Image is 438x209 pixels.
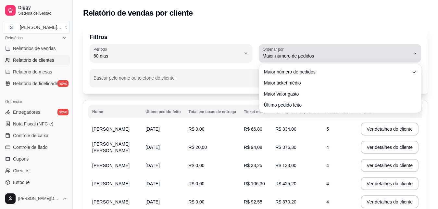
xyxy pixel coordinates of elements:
[326,181,329,186] span: 4
[244,181,265,186] span: R$ 106,30
[189,145,207,150] span: R$ 20,00
[13,80,58,87] span: Relatório de fidelidade
[361,195,419,208] button: Ver detalhes do cliente
[92,199,130,204] span: [PERSON_NAME]
[361,159,419,172] button: Ver detalhes do cliente
[244,145,262,150] span: R$ 94,08
[88,105,142,118] th: Nome
[83,8,193,18] h2: Relatório de vendas por cliente
[13,144,48,150] span: Controle de fiado
[13,57,54,63] span: Relatório de clientes
[145,199,160,204] span: [DATE]
[145,145,160,150] span: [DATE]
[90,33,421,42] p: Filtros
[18,5,67,11] span: Diggy
[326,126,329,132] span: 5
[275,145,296,150] span: R$ 376,30
[275,199,296,204] span: R$ 370,20
[13,109,40,115] span: Entregadores
[3,21,70,34] button: Select a team
[8,24,15,31] span: S
[145,181,160,186] span: [DATE]
[263,53,410,59] span: Maior número de pedidos
[13,179,30,186] span: Estoque
[264,102,410,108] span: Último pedido feito
[145,163,160,168] span: [DATE]
[94,46,109,52] label: Período
[244,163,262,168] span: R$ 33,25
[326,163,329,168] span: 4
[275,181,296,186] span: R$ 425,20
[264,69,410,75] span: Maior número de pedidos
[361,141,419,154] button: Ver detalhes do cliente
[275,163,296,168] span: R$ 133,00
[264,80,410,86] span: Maior ticket médio
[189,199,205,204] span: R$ 0,00
[361,177,419,190] button: Ver detalhes do cliente
[13,121,53,127] span: Nota Fiscal (NFC-e)
[20,24,61,31] div: [PERSON_NAME] ...
[94,53,241,59] span: 60 dias
[189,181,205,186] span: R$ 0,00
[92,163,130,168] span: [PERSON_NAME]
[244,126,262,132] span: R$ 66,80
[189,163,205,168] span: R$ 0,00
[18,196,59,201] span: [PERSON_NAME][DOMAIN_NAME][EMAIL_ADDRESS][DOMAIN_NAME]
[13,167,30,174] span: Clientes
[244,199,262,204] span: R$ 92,55
[263,46,286,52] label: Ordenar por
[264,91,410,97] span: Maior valor gasto
[3,97,70,107] div: Gerenciar
[92,181,130,186] span: [PERSON_NAME]
[13,156,29,162] span: Cupons
[13,45,56,52] span: Relatórios de vendas
[326,199,329,204] span: 4
[326,145,329,150] span: 4
[13,132,48,139] span: Controle de caixa
[275,126,296,132] span: R$ 334,00
[13,69,52,75] span: Relatório de mesas
[18,11,67,16] span: Sistema de Gestão
[240,105,271,118] th: Ticket médio
[361,123,419,136] button: Ver detalhes do cliente
[5,35,23,41] span: Relatórios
